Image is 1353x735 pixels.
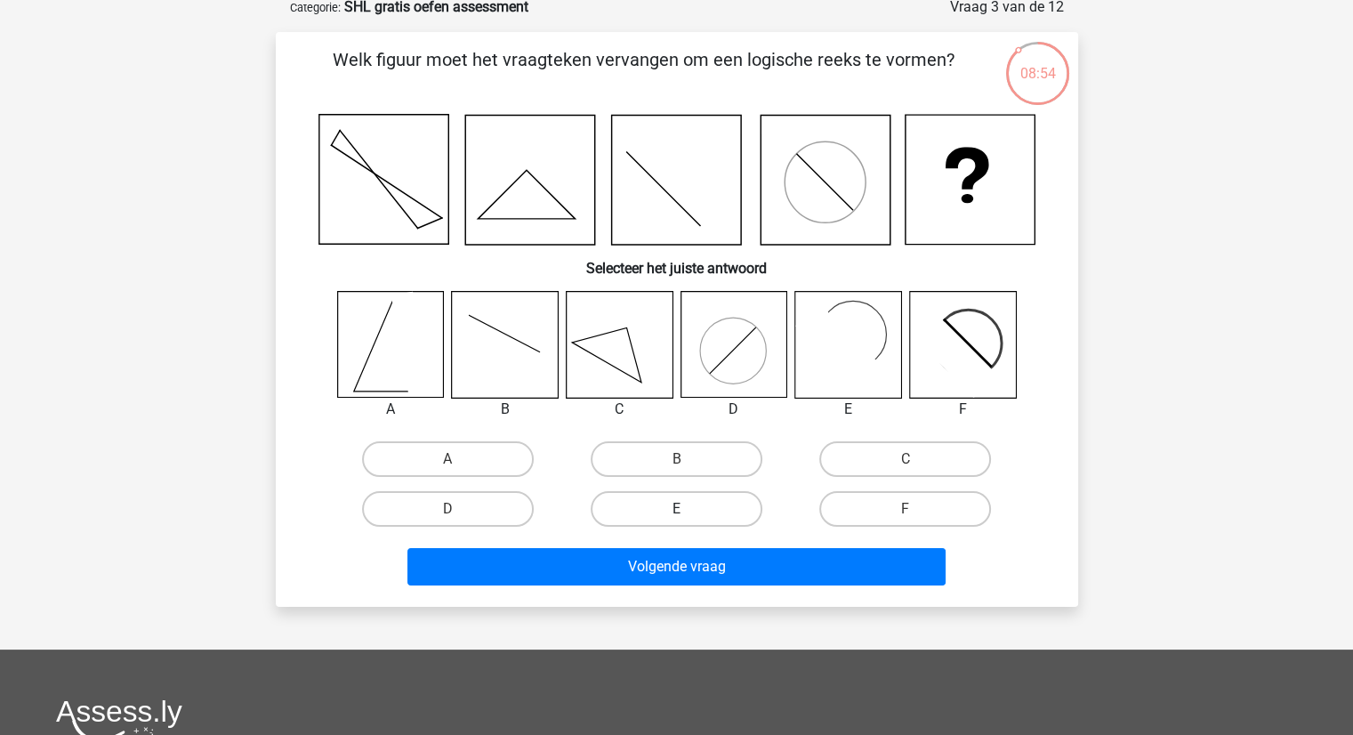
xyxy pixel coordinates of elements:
[896,399,1030,420] div: F
[1004,40,1071,85] div: 08:54
[304,46,983,100] p: Welk figuur moet het vraagteken vervangen om een logische reeks te vormen?
[407,548,946,586] button: Volgende vraag
[304,246,1050,277] h6: Selecteer het juiste antwoord
[819,441,991,477] label: C
[591,491,762,527] label: E
[781,399,915,420] div: E
[591,441,762,477] label: B
[667,399,801,420] div: D
[362,491,534,527] label: D
[438,399,572,420] div: B
[362,441,534,477] label: A
[290,1,341,14] small: Categorie:
[552,399,687,420] div: C
[819,491,991,527] label: F
[324,399,458,420] div: A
